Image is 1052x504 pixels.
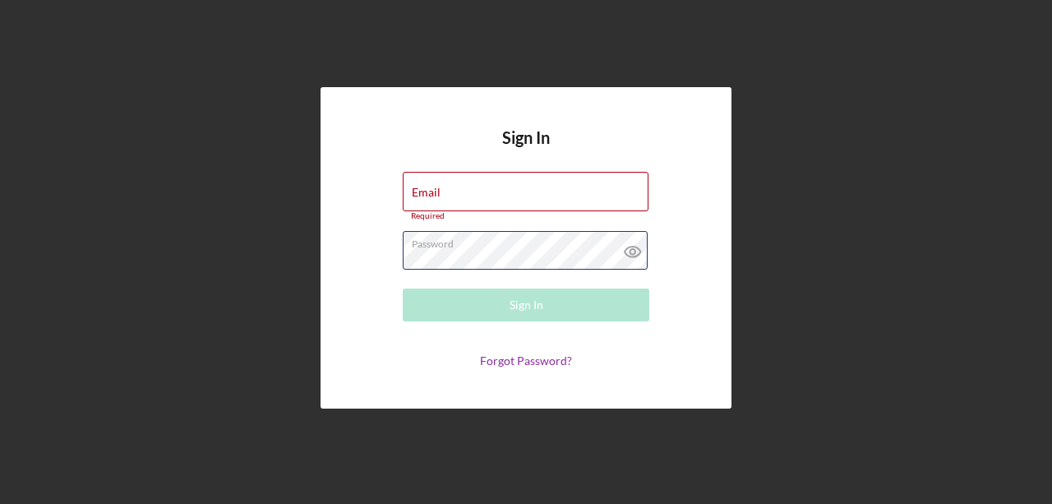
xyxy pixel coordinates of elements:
[412,232,648,250] label: Password
[403,289,649,321] button: Sign In
[480,354,572,368] a: Forgot Password?
[502,128,550,172] h4: Sign In
[412,186,441,199] label: Email
[510,289,543,321] div: Sign In
[403,211,649,221] div: Required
